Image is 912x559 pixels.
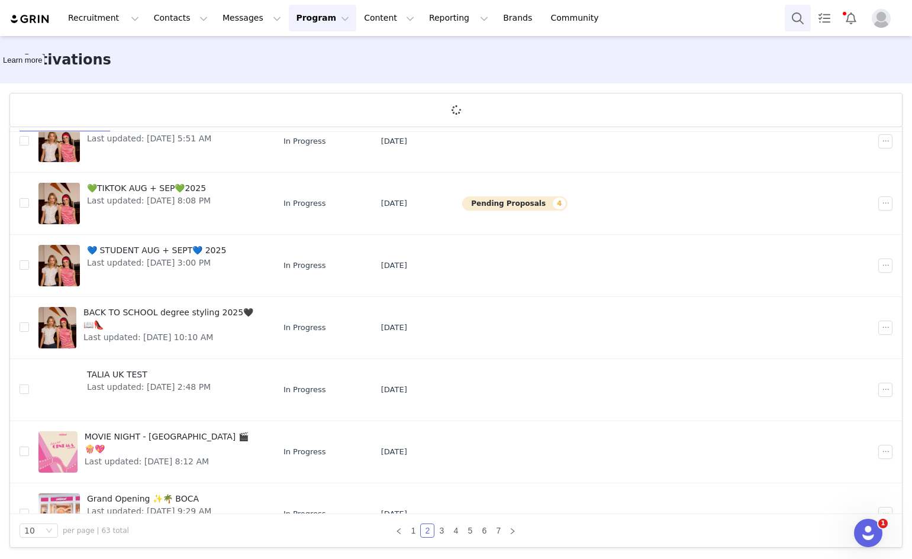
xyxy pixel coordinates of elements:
a: 2 [421,524,434,537]
span: Grand Opening ✨🌴 BOCA [87,493,211,505]
li: Next Page [505,524,520,538]
span: Last updated: [DATE] 8:12 AM [85,455,257,468]
span: MOVIE NIGHT - [GEOGRAPHIC_DATA] 🎬🍿💖 [85,431,257,455]
a: MOVIE NIGHT - [GEOGRAPHIC_DATA] 🎬🍿💖Last updated: [DATE] 8:12 AM [38,428,265,476]
button: Messages [215,5,288,31]
span: [DATE] [381,322,407,334]
li: 7 [491,524,505,538]
span: TALIA UK TEST [87,369,211,381]
span: [DATE] [381,384,407,396]
li: 1 [406,524,420,538]
li: 4 [449,524,463,538]
span: In Progress [283,508,326,520]
i: icon: down [46,527,53,535]
span: [DATE] [381,260,407,272]
i: icon: right [509,528,516,535]
span: Last updated: [DATE] 8:08 PM [87,195,211,207]
button: Contacts [147,5,215,31]
span: In Progress [283,260,326,272]
li: 5 [463,524,477,538]
span: Last updated: [DATE] 2:48 PM [87,381,211,393]
span: BACK TO SCHOOL degree styling 2025🖤📖👠 [83,306,257,331]
button: Content [357,5,421,31]
span: [DATE] [381,198,407,209]
span: [DATE] [381,135,407,147]
a: 💜 IG AUGUST💜 2025Last updated: [DATE] 5:51 AM [38,118,265,165]
img: grin logo [9,14,51,25]
button: Notifications [838,5,864,31]
a: 7 [492,524,505,537]
a: BACK TO SCHOOL degree styling 2025🖤📖👠Last updated: [DATE] 10:10 AM [38,304,265,351]
a: 5 [463,524,476,537]
img: placeholder-profile.jpg [872,9,891,28]
a: Grand Opening ✨🌴 BOCALast updated: [DATE] 9:29 AM [38,490,265,538]
span: Last updated: [DATE] 3:00 PM [87,257,226,269]
a: Community [544,5,611,31]
button: Pending Proposals4 [462,196,568,211]
span: In Progress [283,446,326,458]
button: Search [785,5,811,31]
span: Last updated: [DATE] 10:10 AM [83,331,257,344]
li: Previous Page [392,524,406,538]
a: 6 [478,524,491,537]
span: Last updated: [DATE] 9:29 AM [87,505,211,518]
span: In Progress [283,384,326,396]
li: 6 [477,524,491,538]
a: 4 [449,524,462,537]
span: [DATE] [381,508,407,520]
span: In Progress [283,198,326,209]
div: 10 [24,524,35,537]
i: icon: left [395,528,402,535]
a: Brands [496,5,543,31]
button: Reporting [422,5,495,31]
iframe: Intercom live chat [854,519,882,547]
span: per page | 63 total [63,525,129,536]
a: 💚TIKTOK AUG + SEP💚2025Last updated: [DATE] 8:08 PM [38,180,265,227]
a: Tasks [811,5,837,31]
button: Profile [865,9,903,28]
span: 💚TIKTOK AUG + SEP💚2025 [87,182,211,195]
a: TALIA UK TESTLast updated: [DATE] 2:48 PM [38,366,265,413]
a: 1 [407,524,420,537]
span: 1 [878,519,888,528]
button: Program [289,5,356,31]
span: In Progress [283,135,326,147]
div: Tooltip anchor [1,54,44,66]
span: 💙 STUDENT AUG + SEPT💙 2025 [87,244,226,257]
h3: Activations [21,49,111,70]
a: 💙 STUDENT AUG + SEPT💙 2025Last updated: [DATE] 3:00 PM [38,242,265,289]
a: 3 [435,524,448,537]
span: In Progress [283,322,326,334]
span: Last updated: [DATE] 5:51 AM [87,133,211,145]
li: 3 [434,524,449,538]
button: Recruitment [61,5,146,31]
span: [DATE] [381,446,407,458]
li: 2 [420,524,434,538]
